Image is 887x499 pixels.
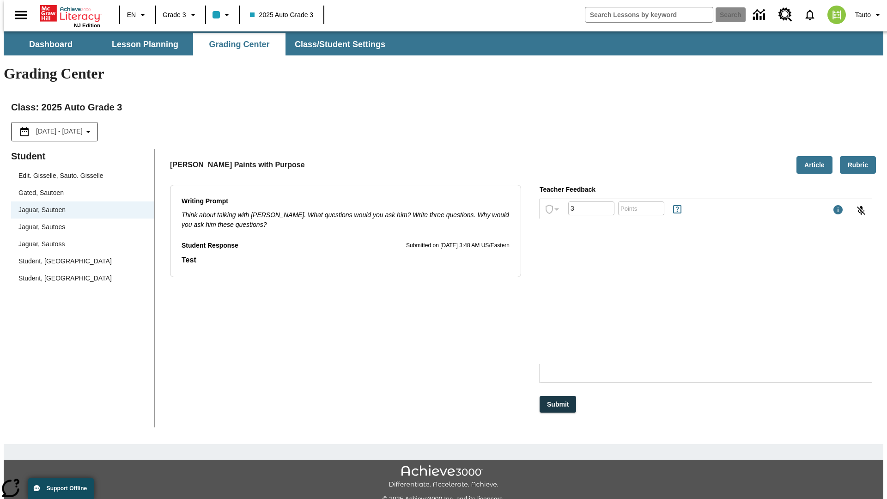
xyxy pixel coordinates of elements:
input: Grade: Letters, numbers, %, + and - are allowed. [568,196,614,221]
input: search field [585,7,713,22]
button: Class color is light blue. Change class color [209,6,236,23]
button: Open side menu [7,1,35,29]
button: Rubric, Will open in new tab [840,156,876,174]
span: 2025 Auto Grade 3 [250,10,314,20]
a: Home [40,4,100,23]
div: Student, [GEOGRAPHIC_DATA] [11,253,154,270]
button: Language: EN, Select a language [123,6,152,23]
input: Points: Must be equal to or less than 25. [618,196,664,221]
button: Profile/Settings [851,6,887,23]
button: Class/Student Settings [287,33,393,55]
button: Dashboard [5,33,97,55]
span: Support Offline [47,485,87,492]
span: [DATE] - [DATE] [36,127,83,136]
span: Grade 3 [163,10,186,20]
span: NJ Edition [74,23,100,28]
img: Achieve3000 Differentiate Accelerate Achieve [389,465,498,489]
div: Think about talking with [PERSON_NAME]. What questions would you ask him? Write three questions. ... [182,210,510,230]
span: Student, [GEOGRAPHIC_DATA] [18,256,147,266]
div: Jaguar, Sautoen [11,201,154,219]
body: Type your response here. [4,7,135,16]
span: Gated, Sautoen [18,188,147,198]
button: Select a new avatar [822,3,851,27]
div: SubNavbar [4,31,883,55]
p: Teacher Feedback [540,185,872,195]
div: Edit. Gisselle, Sauto. Gisselle [11,167,154,184]
p: Student [11,149,154,164]
div: Points: Must be equal to or less than 25. [618,201,664,215]
p: Student Response [182,241,238,251]
h1: Grading Center [4,65,883,82]
p: Test [182,255,510,266]
svg: Collapse Date Range Filter [83,126,94,137]
a: Resource Center, Will open in new tab [773,2,798,27]
p: wTLgKB [4,7,135,16]
div: Home [40,3,100,28]
button: Article, Will open in new tab [796,156,832,174]
span: Student, [GEOGRAPHIC_DATA] [18,274,147,283]
p: Submitted on [DATE] 3:48 AM US/Eastern [406,241,510,250]
div: Maximum 1000 characters Press Escape to exit toolbar and use left and right arrow keys to access ... [832,204,844,217]
img: avatar image [827,6,846,24]
div: Student, [GEOGRAPHIC_DATA] [11,270,154,287]
span: Edit. Gisselle, Sauto. Gisselle [18,171,147,181]
span: Tauto [855,10,871,20]
span: Jaguar, Sautoss [18,239,147,249]
button: Support Offline [28,478,94,499]
button: Lesson Planning [99,33,191,55]
span: Jaguar, Sautoen [18,205,147,215]
button: Grade: Grade 3, Select a grade [159,6,202,23]
p: Student Response [182,255,510,266]
span: EN [127,10,136,20]
h2: Class : 2025 Auto Grade 3 [11,100,876,115]
div: Gated, Sautoen [11,184,154,201]
a: Notifications [798,3,822,27]
button: Rules for Earning Points and Achievements, Will open in new tab [668,200,687,219]
button: Click to activate and allow voice recognition [850,200,872,222]
button: Grading Center [193,33,286,55]
button: Submit [540,396,576,413]
p: Writing Prompt [182,196,510,207]
div: Jaguar, Sautoss [11,236,154,253]
a: Data Center [747,2,773,28]
button: Select the date range menu item [15,126,94,137]
span: Jaguar, Sautoes [18,222,147,232]
div: SubNavbar [4,33,394,55]
div: Grade: Letters, numbers, %, + and - are allowed. [568,201,614,215]
div: Jaguar, Sautoes [11,219,154,236]
p: [PERSON_NAME] Paints with Purpose [170,159,305,170]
